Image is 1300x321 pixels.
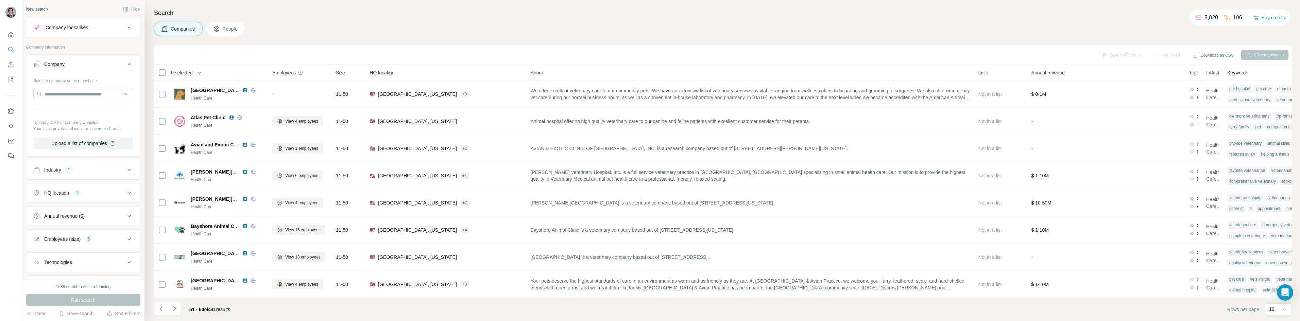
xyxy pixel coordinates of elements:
[65,167,73,173] div: 1
[530,227,734,233] span: Bayshore Animal Clinic is a veterinary company based out of [STREET_ADDRESS][US_STATE].
[1227,306,1259,313] span: Rows per page
[223,25,238,32] span: People
[1227,150,1257,158] div: features avian
[27,277,140,293] button: Keywords1
[336,281,348,288] span: 11-50
[1206,223,1227,237] span: Health Care, Pet, Veterinary, Hospital, Medical
[370,69,394,76] span: HQ location
[1254,85,1273,93] div: pet care
[1031,254,1033,260] span: -
[978,282,1002,287] span: Not in a list
[1227,123,1251,131] div: furry family
[285,173,318,179] span: View 6 employees
[242,278,248,283] img: LinkedIn logo
[26,310,46,317] button: Clear
[208,307,216,312] span: 441
[1206,250,1227,264] span: Health Care, Pet, Veterinary, Hospital, Medical
[85,236,92,242] div: 5
[460,281,470,287] div: + 3
[1031,69,1065,76] span: Annual revenue
[5,29,16,41] button: Quick start
[460,91,470,97] div: + 3
[1197,222,1198,229] span: Google Tag Manager,
[530,199,774,206] span: [PERSON_NAME][GEOGRAPHIC_DATA] is a veterinary company based out of [STREET_ADDRESS][US_STATE].
[1227,112,1271,120] div: clermont veterinarians
[27,185,140,201] button: HQ location1
[336,172,348,179] span: 11-50
[27,19,140,36] button: Company lookalikes
[1197,176,1198,182] span: Python,
[107,310,140,317] button: Share filters
[44,259,72,266] div: Technologies
[1227,204,1246,213] div: serve st
[1267,248,1298,256] div: veterinary care
[191,258,264,264] div: Health Care
[174,143,185,154] img: Logo of Avian and Exotic Clinic of Palm City
[1206,69,1223,76] span: Industry
[530,278,970,291] span: Your pets deserve the highest standards of care in an environment as warm and as friendly as they...
[1269,306,1275,313] p: 10
[336,254,348,261] span: 11-50
[336,145,348,152] span: 11-50
[33,120,133,126] p: Upload a CSV of company websites.
[118,4,144,14] button: Hide
[1187,50,1238,60] button: Download as CSV
[1253,13,1285,22] button: Buy credits
[229,115,234,120] img: LinkedIn logo
[191,196,281,202] span: [PERSON_NAME][GEOGRAPHIC_DATA]
[378,172,457,179] span: [GEOGRAPHIC_DATA], [US_STATE]
[1204,14,1218,22] p: 5,020
[191,204,264,210] div: Health Care
[1197,230,1198,237] span: Google Maps,
[285,200,318,206] span: View 4 employees
[174,197,185,208] img: Logo of Bartram Trail Veterinary Hospital
[1227,85,1252,93] div: pet hospital
[978,200,1002,206] span: Not in a list
[378,91,457,97] span: [GEOGRAPHIC_DATA], [US_STATE]
[1197,121,1198,128] span: Typekit,
[5,105,16,117] button: Use Surfe on LinkedIn
[1206,169,1227,182] span: Health Care, Pet, Veterinary, Hospital
[1259,150,1291,158] div: helping animals
[1031,146,1033,151] span: -
[168,302,181,316] button: Navigate to next page
[1253,123,1263,131] div: pet
[1277,284,1293,301] div: Open Intercom Messenger
[189,307,230,312] span: results
[530,145,848,152] span: AVIAN & EXOTIC CLINIC OF [GEOGRAPHIC_DATA], INC. is a research company based out of [STREET_ADDRE...
[378,199,457,206] span: [GEOGRAPHIC_DATA], [US_STATE]
[370,145,375,152] span: 🇺🇸
[191,278,280,283] span: [GEOGRAPHIC_DATA] & Avian Practice
[1227,232,1267,240] div: complete veterinary
[27,254,140,270] button: Technologies
[285,254,321,260] span: View 18 employees
[460,173,470,179] div: + 1
[242,88,248,93] img: LinkedIn logo
[1275,96,1297,104] div: veterinary
[336,227,348,233] span: 11-50
[73,190,81,196] div: 1
[1197,284,1198,291] span: Python,
[272,171,323,181] button: View 6 employees
[1031,119,1033,124] span: -
[370,227,375,233] span: 🇺🇸
[1197,249,1198,256] span: Google Tag Manager,
[460,200,470,206] div: + 7
[1227,286,1259,294] div: animal hospital
[1197,141,1198,147] span: Google Tag Manager,
[978,91,1002,97] span: Not in a list
[272,69,296,76] span: Employees
[26,44,140,50] p: Company information
[1206,87,1227,101] span: Health Care, Pet, Veterinary, Hospital, Animal Feed
[978,119,1002,124] span: Not in a list
[191,177,264,183] div: Health Care
[272,252,325,262] button: View 18 employees
[27,208,140,224] button: Annual revenue ($)
[1031,200,1051,206] span: $ 10-50M
[191,251,242,256] span: [GEOGRAPHIC_DATA]
[1248,204,1254,213] div: fl
[978,146,1002,151] span: Not in a list
[272,225,325,235] button: View 15 employees
[191,169,281,175] span: [PERSON_NAME][GEOGRAPHIC_DATA]
[460,145,470,151] div: + 2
